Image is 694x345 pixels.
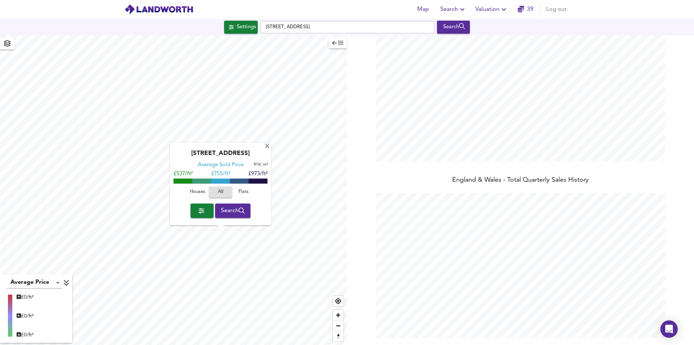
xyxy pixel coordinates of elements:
div: Open Intercom Messenger [660,320,678,338]
span: Valuation [475,4,508,14]
span: ft² [254,163,258,167]
button: Flats [232,187,255,198]
button: Find my location [333,296,343,306]
span: Reset bearing to north [333,331,343,341]
button: Search [437,2,470,17]
span: Flats [234,188,253,197]
div: £ 0/ft² [17,331,34,338]
button: Search [215,203,251,218]
div: Settings [237,22,256,32]
div: [STREET_ADDRESS] [173,150,267,162]
span: £973/ft² [248,172,267,177]
span: Map [414,4,432,14]
span: Search [221,206,245,216]
button: Settings [224,21,258,34]
div: Search [439,22,468,32]
button: Zoom in [333,310,343,320]
button: Houses [186,187,209,198]
button: All [209,187,232,198]
div: £ 0/ft² [17,294,34,301]
input: Enter a location... [261,21,434,33]
div: Click to configure Search Settings [224,21,258,34]
a: 39 [518,4,534,14]
button: Reset bearing to north [333,331,343,341]
span: Houses [188,188,207,197]
button: 39 [514,2,537,17]
img: logo [124,4,193,15]
div: England & Wales - Total Quarterly Sales History [347,176,694,186]
div: Average Sold Price [198,162,244,169]
div: X [264,143,270,150]
button: Zoom out [333,320,343,331]
button: Search [437,21,470,34]
button: Log out [543,2,570,17]
span: All [213,188,228,197]
div: Run Your Search [437,21,470,34]
button: Map [411,2,434,17]
button: Valuation [472,2,511,17]
span: £537/ft² [173,172,193,177]
span: Search [440,4,467,14]
div: Average Price [7,277,62,289]
div: £ 0/ft² [17,312,34,320]
span: £ 755/ft² [211,172,230,177]
span: Log out [546,4,567,14]
span: m² [264,163,268,167]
